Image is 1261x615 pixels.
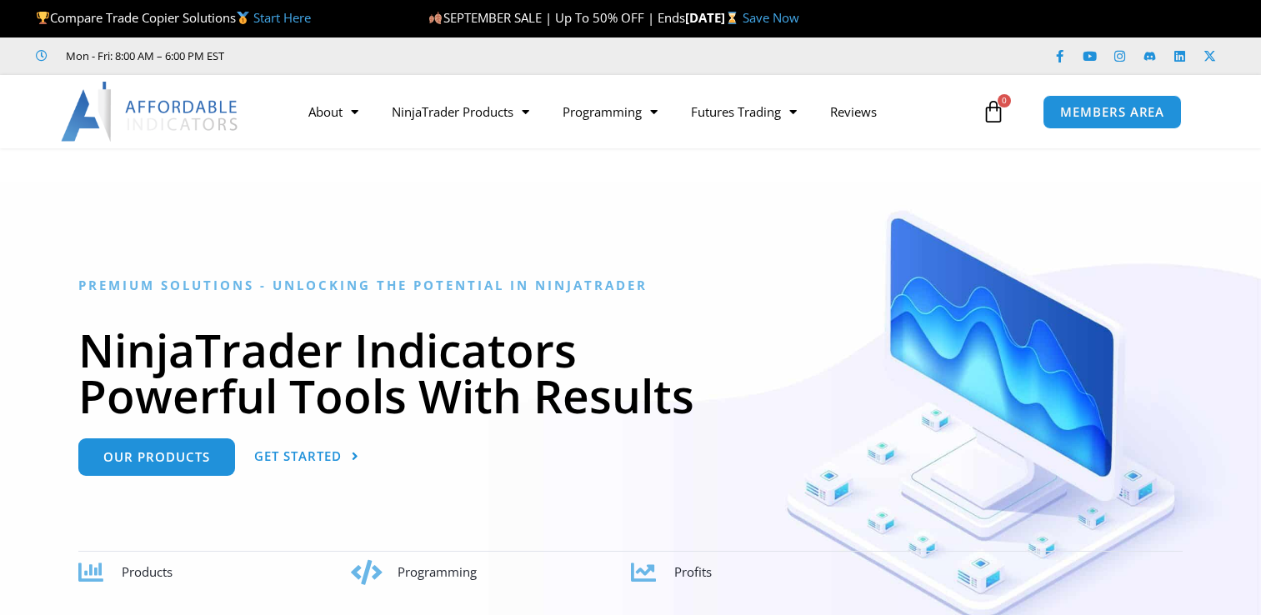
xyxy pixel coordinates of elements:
a: About [292,92,375,131]
a: Start Here [253,9,311,26]
span: Mon - Fri: 8:00 AM – 6:00 PM EST [62,46,224,66]
h6: Premium Solutions - Unlocking the Potential in NinjaTrader [78,277,1183,293]
span: Profits [674,563,712,580]
a: MEMBERS AREA [1043,95,1182,129]
img: 🏆 [37,12,49,24]
a: Our Products [78,438,235,476]
span: 0 [998,94,1011,107]
img: 🥇 [237,12,249,24]
span: SEPTEMBER SALE | Up To 50% OFF | Ends [428,9,684,26]
strong: [DATE] [685,9,743,26]
iframe: Customer reviews powered by Trustpilot [248,47,498,64]
a: Save Now [743,9,799,26]
a: Programming [546,92,674,131]
img: 🍂 [429,12,442,24]
span: Programming [398,563,477,580]
a: Reviews [813,92,893,131]
span: Products [122,563,173,580]
a: Get Started [254,438,359,476]
h1: NinjaTrader Indicators Powerful Tools With Results [78,327,1183,418]
span: MEMBERS AREA [1060,106,1164,118]
img: LogoAI | Affordable Indicators – NinjaTrader [61,82,240,142]
img: ⌛ [726,12,738,24]
a: Futures Trading [674,92,813,131]
a: 0 [957,87,1030,136]
nav: Menu [292,92,978,131]
a: NinjaTrader Products [375,92,546,131]
span: Compare Trade Copier Solutions [36,9,311,26]
span: Get Started [254,450,342,462]
span: Our Products [103,451,210,463]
